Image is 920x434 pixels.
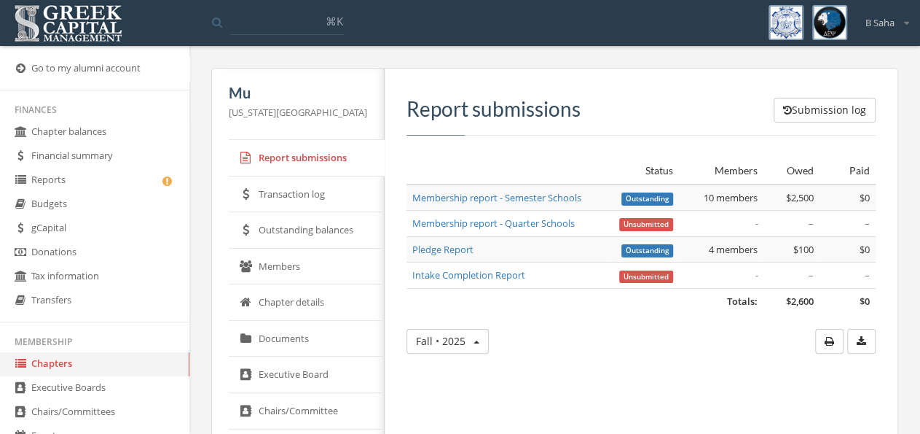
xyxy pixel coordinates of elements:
[229,284,385,321] a: Chapter details
[763,158,819,185] th: Owed
[229,212,385,249] a: Outstanding balances
[856,5,909,30] div: B Saha
[708,243,757,256] span: 4 members
[621,244,673,257] span: Outstanding
[619,268,673,282] a: Unsubmitted
[786,295,814,308] span: $2,600
[406,329,489,354] button: Fall • 2025
[860,191,870,204] span: $0
[621,243,673,256] a: Outstanding
[229,321,385,357] a: Documents
[860,295,870,308] span: $0
[774,98,876,123] button: Submission log
[703,191,757,204] span: 10 members
[621,193,673,206] span: Outstanding
[406,98,876,120] h3: Report submissions
[229,177,385,213] a: Transaction log
[865,16,895,30] span: B Saha
[786,191,814,204] span: $2,500
[416,334,465,348] span: Fall • 2025
[754,217,757,230] em: -
[229,140,385,177] a: Report submissions
[608,158,679,185] th: Status
[865,268,870,282] span: –
[679,158,763,185] th: Members
[229,249,385,285] a: Members
[412,243,473,256] a: Pledge Report
[793,243,814,256] span: $100
[326,14,343,28] span: ⌘K
[406,289,763,314] td: Totals:
[865,217,870,230] span: –
[621,191,673,204] a: Outstanding
[229,393,385,430] a: Chairs/Committee
[809,217,814,230] span: –
[619,271,673,284] span: Unsubmitted
[412,217,575,230] a: Membership report - Quarter Schools
[860,243,870,256] span: $0
[809,268,814,282] span: –
[819,158,876,185] th: Paid
[619,218,673,231] span: Unsubmitted
[412,191,581,204] a: Membership report - Semester Schools
[229,104,367,120] p: [US_STATE][GEOGRAPHIC_DATA]
[619,217,673,230] a: Unsubmitted
[229,85,367,101] h5: Mu
[412,268,525,282] a: Intake Completion Report
[754,268,757,282] em: -
[229,357,385,393] a: Executive Board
